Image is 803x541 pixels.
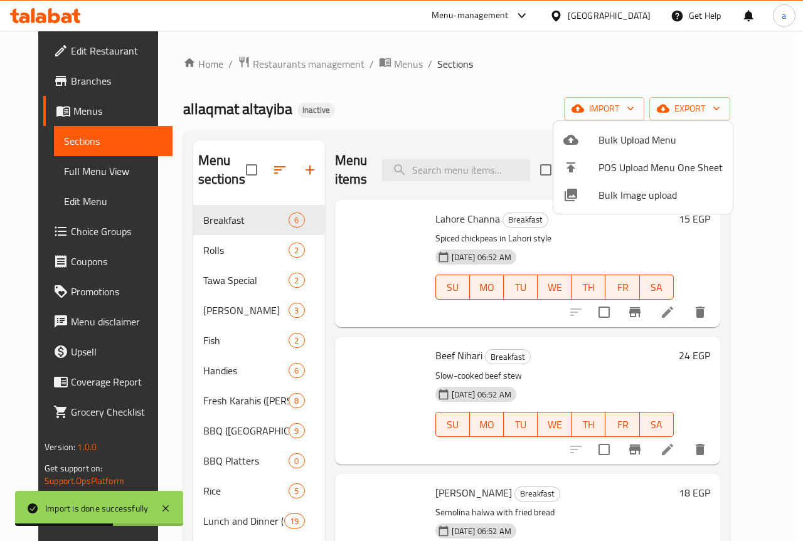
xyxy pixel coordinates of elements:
[553,154,733,181] li: POS Upload Menu One Sheet
[598,160,723,175] span: POS Upload Menu One Sheet
[598,187,723,202] span: Bulk Image upload
[553,126,733,154] li: Upload bulk menu
[598,132,723,147] span: Bulk Upload Menu
[45,502,148,515] div: Import is done successfully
